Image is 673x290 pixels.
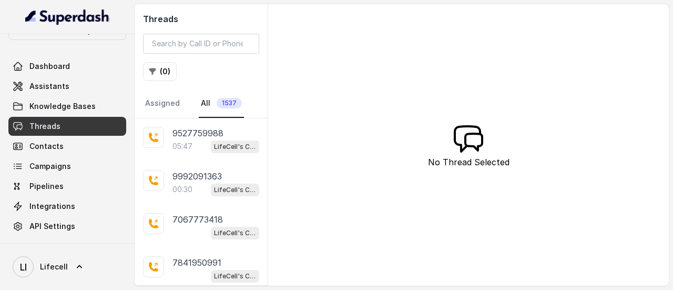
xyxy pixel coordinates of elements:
[172,213,223,226] p: 7067773418
[143,34,259,54] input: Search by Call ID or Phone Number
[8,117,126,136] a: Threads
[214,271,256,282] p: LifeCell's Call Assistant
[29,161,71,172] span: Campaigns
[217,98,242,108] span: 1537
[20,262,27,273] text: LI
[29,181,64,192] span: Pipelines
[29,61,70,72] span: Dashboard
[172,184,192,195] p: 00:30
[172,256,221,269] p: 7841950991
[40,262,68,272] span: Lifecell
[143,89,182,118] a: Assigned
[8,177,126,196] a: Pipelines
[8,57,126,76] a: Dashboard
[214,185,256,195] p: LifeCell's Call Assistant
[143,62,177,81] button: (0)
[29,141,64,152] span: Contacts
[8,252,126,282] a: Lifecell
[143,13,259,25] h2: Threads
[172,170,222,183] p: 9992091363
[8,197,126,216] a: Integrations
[172,141,192,152] p: 05:47
[29,81,69,92] span: Assistants
[172,127,223,139] p: 9527759988
[29,221,75,232] span: API Settings
[8,97,126,116] a: Knowledge Bases
[199,89,244,118] a: All1537
[214,228,256,238] p: LifeCell's Call Assistant
[29,121,60,132] span: Threads
[214,142,256,152] p: LifeCell's Call Assistant
[29,101,96,112] span: Knowledge Bases
[8,137,126,156] a: Contacts
[8,157,126,176] a: Campaigns
[143,89,259,118] nav: Tabs
[428,156,509,168] p: No Thread Selected
[29,201,75,212] span: Integrations
[8,217,126,236] a: API Settings
[8,77,126,96] a: Assistants
[25,8,110,25] img: light.svg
